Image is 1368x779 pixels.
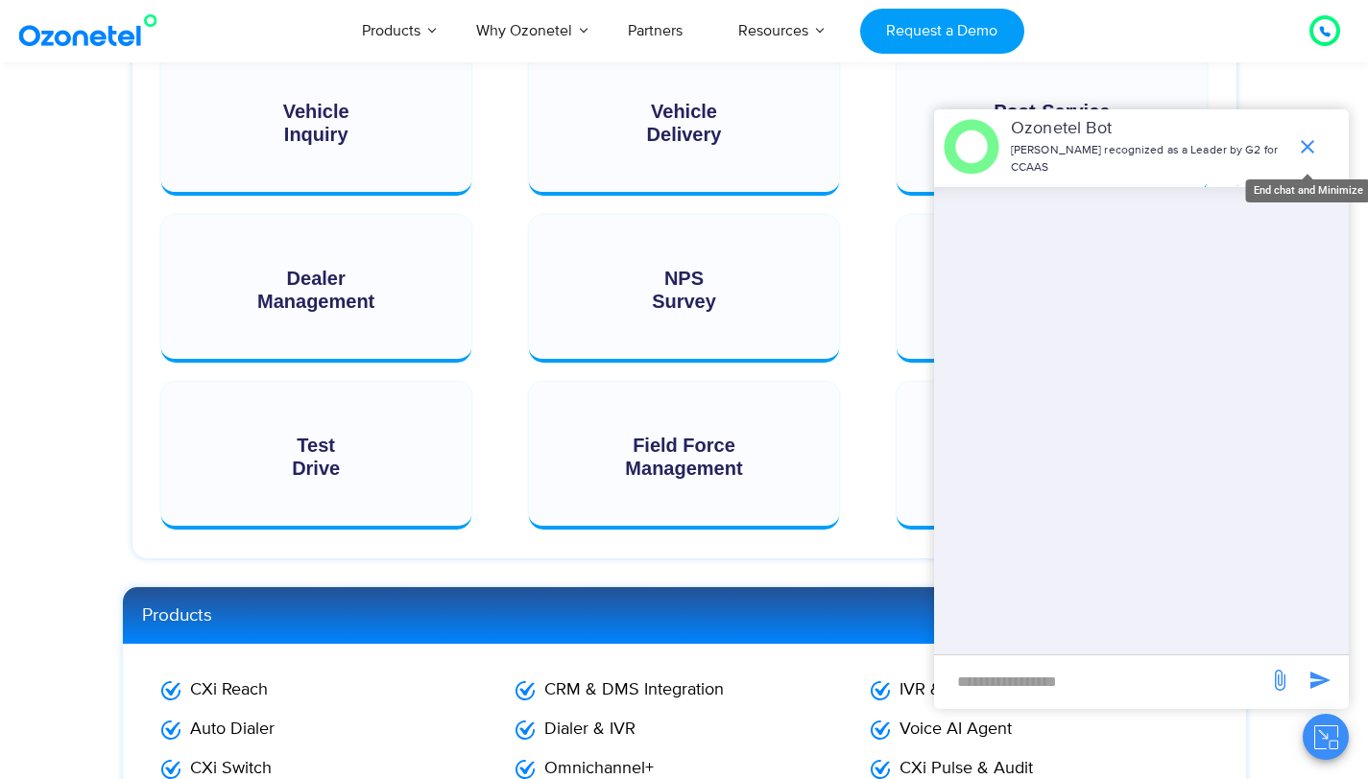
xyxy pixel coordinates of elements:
[1288,128,1327,166] span: end chat or minimize
[895,717,1012,743] span: Voice AI Agent
[1301,661,1339,699] span: send message
[180,100,452,146] div: Vehicle Inquiry
[1011,142,1286,177] p: [PERSON_NAME] recognized as a Leader by G2 for CCAAS
[548,434,820,480] div: Field Force Management
[860,9,1024,54] a: Request a Demo
[1303,714,1349,760] button: Close chat
[548,100,820,146] div: Vehicle Delivery
[1011,116,1286,142] p: Ozonetel Bot
[180,434,452,480] div: Test Drive
[916,434,1188,480] div: Upsell Campaigns
[142,606,1204,625] span: Products
[540,717,636,743] span: Dialer & IVR
[895,677,991,703] span: IVR & Dialer
[1260,661,1299,699] span: send message
[916,267,1188,313] div: Spare Parts Inquiry
[916,100,1188,146] div: Post-service NPS
[185,677,268,703] span: CXi Reach
[944,665,1259,699] div: new-msg-input
[944,119,999,175] img: header
[185,717,275,743] span: Auto Dialer
[548,267,820,313] div: NPS Survey
[540,677,724,703] span: CRM & DMS Integration
[180,267,452,313] div: Dealer Management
